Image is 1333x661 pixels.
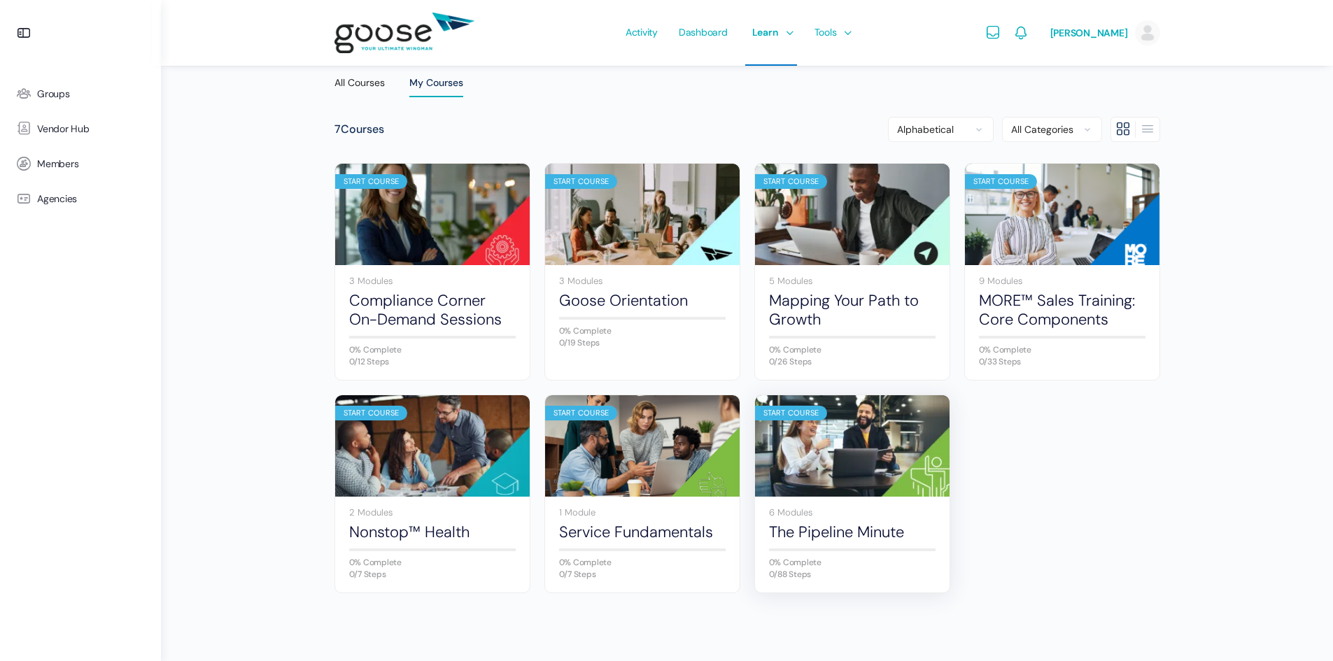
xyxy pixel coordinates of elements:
[559,327,726,335] div: 0% Complete
[755,395,950,497] a: Start Course
[755,164,950,265] a: Start Course
[769,508,936,517] div: 6 Modules
[559,558,726,567] div: 0% Complete
[559,570,726,578] div: 0/7 Steps
[769,357,936,366] div: 0/26 Steps
[979,291,1145,329] a: MORE™ Sales Training: Core Components
[559,276,726,285] div: 3 Modules
[7,111,154,146] a: Vendor Hub
[349,558,516,567] div: 0% Complete
[335,164,530,265] a: Start Course
[769,276,936,285] div: 5 Modules
[559,339,726,347] div: 0/19 Steps
[965,164,1159,265] a: Start Course
[349,357,516,366] div: 0/12 Steps
[979,346,1145,354] div: 0% Complete
[334,122,384,137] div: Courses
[769,291,936,329] a: Mapping Your Path to Growth
[769,558,936,567] div: 0% Complete
[769,523,936,541] a: The Pipeline Minute
[334,76,385,97] div: All Courses
[545,406,618,420] div: Start Course
[559,508,726,517] div: 1 Module
[545,174,618,189] div: Start Course
[755,174,828,189] div: Start Course
[335,395,530,497] a: Start Course
[37,158,78,170] span: Members
[349,346,516,354] div: 0% Complete
[409,66,463,99] a: My Courses
[965,174,1038,189] div: Start Course
[37,88,70,100] span: Groups
[334,122,341,136] span: 7
[559,523,726,541] a: Service Fundamentals
[769,346,936,354] div: 0% Complete
[349,508,516,517] div: 2 Modules
[1263,594,1333,661] iframe: Chat Widget
[7,181,154,216] a: Agencies
[349,291,516,329] a: Compliance Corner On-Demand Sessions
[1050,27,1128,39] span: [PERSON_NAME]
[349,523,516,541] a: Nonstop™ Health
[334,66,385,100] a: All Courses
[755,406,828,420] div: Start Course
[349,276,516,285] div: 3 Modules
[769,570,936,578] div: 0/88 Steps
[335,174,408,189] div: Start Course
[349,570,516,578] div: 0/7 Steps
[559,291,726,310] a: Goose Orientation
[7,76,154,111] a: Groups
[37,193,77,205] span: Agencies
[7,146,154,181] a: Members
[979,357,1145,366] div: 0/33 Steps
[37,123,90,135] span: Vendor Hub
[335,406,408,420] div: Start Course
[888,117,1160,142] div: Members directory secondary navigation
[409,76,463,97] div: My Courses
[545,164,740,265] a: Start Course
[979,276,1145,285] div: 9 Modules
[545,395,740,497] a: Start Course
